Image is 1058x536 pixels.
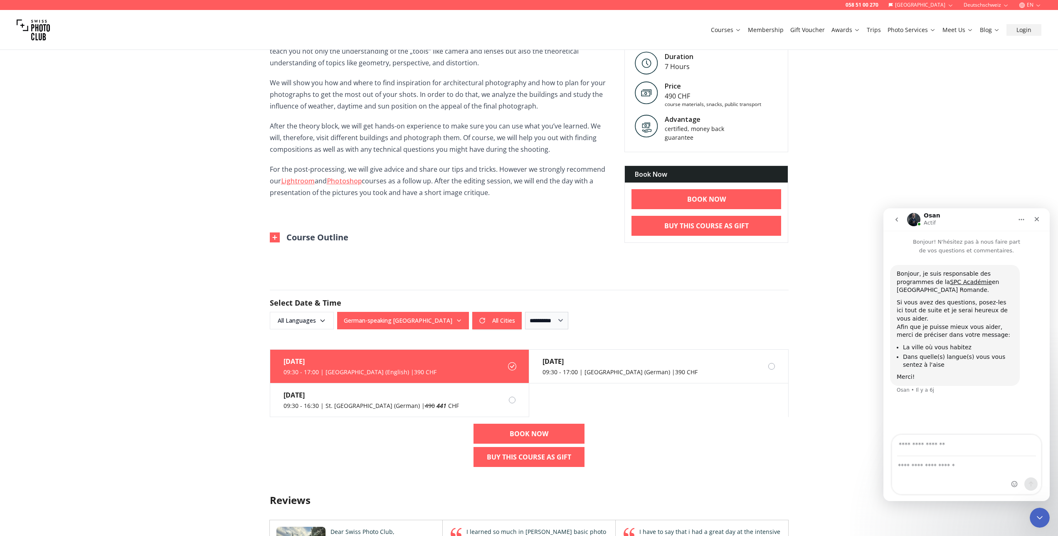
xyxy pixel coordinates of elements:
img: Advantage [635,115,658,138]
div: course materials, snacks, public transport [665,101,761,108]
a: BOOK NOW [474,424,584,444]
a: Photo Services [888,26,936,34]
a: BOOK NOW [631,190,782,210]
a: Trips [867,26,881,34]
button: Membership [745,24,787,36]
p: After the theory block, we will get hands-on experience to make sure you can use what you’ve lear... [270,120,611,155]
img: Level [635,52,658,75]
button: Course Outline [270,232,348,243]
a: Meet Us [942,26,973,34]
button: Photo Services [884,24,939,36]
button: Trips [863,24,884,36]
button: Login [1006,24,1041,36]
em: 441 [437,402,446,410]
button: All Cities [472,312,522,329]
div: 490 CHF [665,91,761,101]
div: 09:30 - 16:30 | St. [GEOGRAPHIC_DATA] (German) | CHF [284,402,459,410]
div: [DATE] [543,356,698,366]
span: All Languages [271,313,333,328]
a: Gift Voucher [790,26,825,34]
button: Meet Us [939,24,977,36]
a: Buy This Course As Gift [631,216,782,236]
div: Advantage [665,115,735,125]
img: Outline Close [270,232,280,242]
button: Blog [977,24,1003,36]
button: Awards [828,24,863,36]
iframe: Intercom live chat [1030,508,1050,528]
span: 490 [425,402,435,410]
div: 09:30 - 17:00 | [GEOGRAPHIC_DATA] (German) | 390 CHF [543,368,698,376]
b: BOOK NOW [510,429,548,439]
button: Courses [708,24,745,36]
button: All Languages [270,312,334,329]
div: Duration [665,52,693,62]
button: Gift Voucher [787,24,828,36]
div: Price [665,82,761,91]
h2: Select Date & Time [270,297,789,309]
img: Swiss photo club [17,13,50,47]
b: Buy This Course As Gift [664,221,749,231]
p: For the post-processing, we will give advice and share our tips and tricks. However we strongly r... [270,163,611,198]
a: Lightroom [281,176,315,185]
div: 09:30 - 17:00 | [GEOGRAPHIC_DATA] (English) | 390 CHF [284,368,437,376]
b: BOOK NOW [687,195,726,205]
b: Buy This Course As Gift [487,452,571,462]
a: Awards [831,26,860,34]
a: 058 51 00 270 [846,2,878,8]
div: [DATE] [284,390,459,400]
div: [DATE] [284,356,437,366]
a: Photoshop [327,176,362,185]
p: We will show you how and where to find inspiration for architectural photography and how to plan ... [270,77,611,112]
div: 7 Hours [665,62,693,72]
a: Buy This Course As Gift [474,447,584,467]
a: Courses [711,26,741,34]
div: certified, money back guarantee [665,125,735,142]
iframe: Intercom live chat [883,208,1050,501]
h3: Reviews [270,494,789,507]
a: Membership [748,26,784,34]
a: Blog [980,26,1000,34]
div: Book Now [625,166,788,183]
img: Price [635,82,658,105]
button: German-speaking [GEOGRAPHIC_DATA] [337,312,469,329]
